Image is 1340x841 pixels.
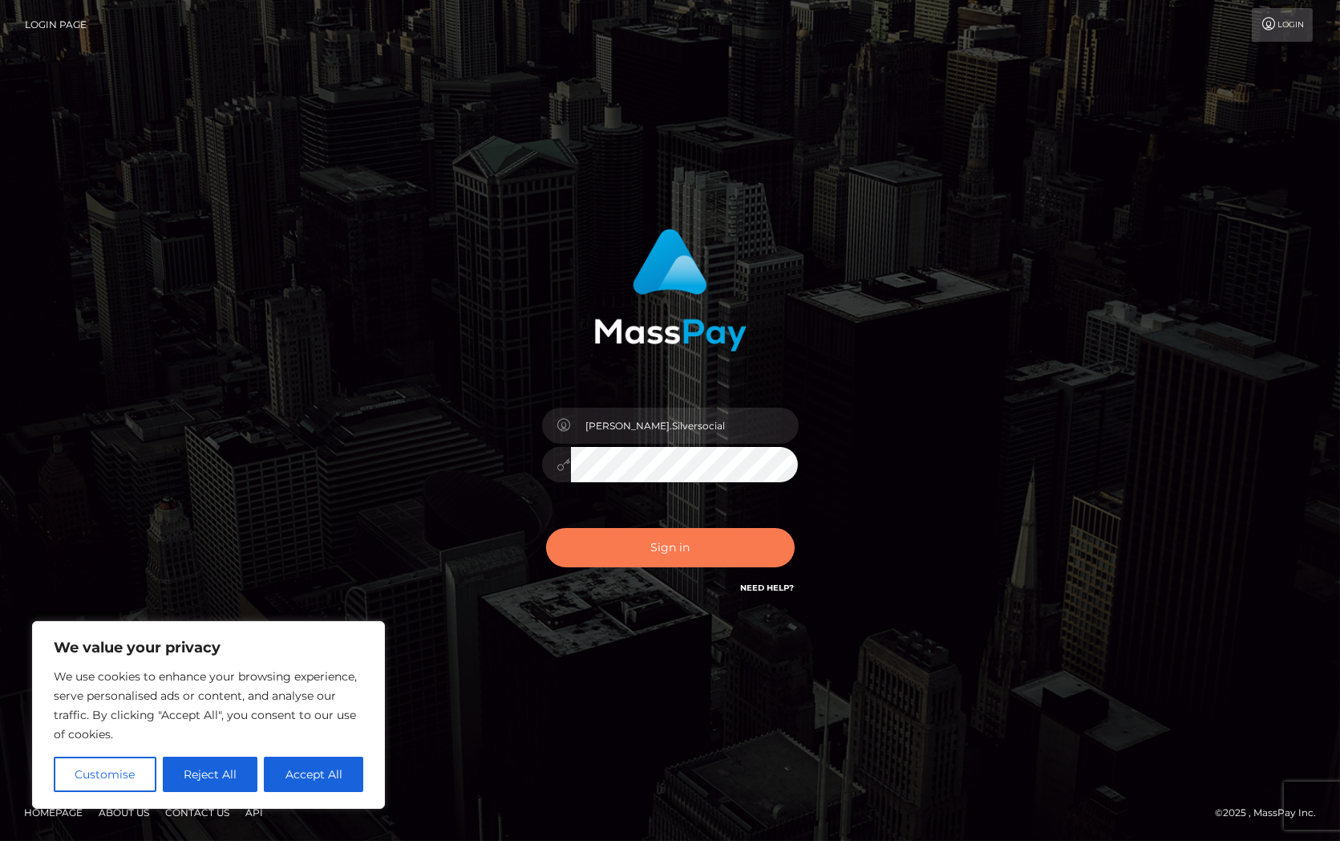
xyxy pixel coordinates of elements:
[25,8,87,42] a: Login Page
[1215,804,1328,822] div: © 2025 , MassPay Inc.
[571,408,799,444] input: Username...
[264,757,363,792] button: Accept All
[239,800,269,825] a: API
[1252,8,1313,42] a: Login
[163,757,258,792] button: Reject All
[594,229,747,351] img: MassPay Login
[159,800,236,825] a: Contact Us
[54,667,363,744] p: We use cookies to enhance your browsing experience, serve personalised ads or content, and analys...
[546,528,795,567] button: Sign in
[54,638,363,657] p: We value your privacy
[18,800,89,825] a: Homepage
[92,800,156,825] a: About Us
[32,621,385,809] div: We value your privacy
[54,757,156,792] button: Customise
[741,583,795,593] a: Need Help?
